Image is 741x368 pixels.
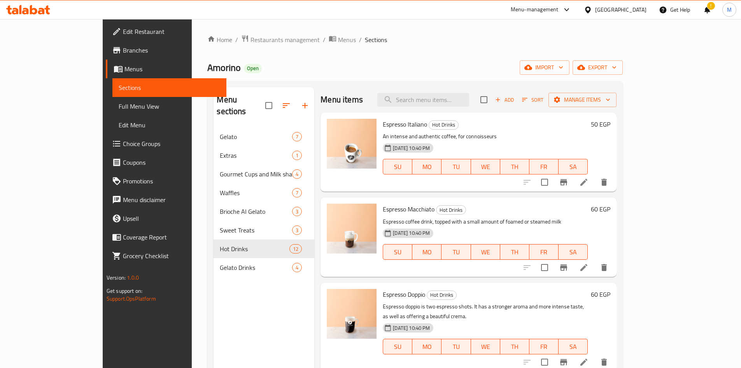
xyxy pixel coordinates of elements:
span: Get support on: [107,286,142,296]
div: Waffles [220,188,292,197]
span: TH [503,161,526,173]
button: Manage items [548,93,617,107]
a: Coverage Report [106,228,226,247]
span: Grocery Checklist [123,251,220,261]
div: Hot Drinks [429,120,459,130]
span: Edit Menu [119,120,220,130]
span: Full Menu View [119,102,220,111]
a: Menus [106,60,226,78]
button: TH [500,159,529,174]
span: 4 [293,264,301,271]
div: Open [244,64,262,73]
div: Brioche Al Gelato [220,207,292,216]
div: items [292,207,302,216]
span: SA [562,161,585,173]
div: items [292,225,302,235]
a: Upsell [106,209,226,228]
a: Edit menu item [579,357,589,367]
button: export [573,60,623,75]
span: import [526,63,563,72]
nav: Menu sections [214,124,314,280]
a: Sections [112,78,226,97]
span: SU [386,247,409,258]
a: Grocery Checklist [106,247,226,265]
div: Menu-management [511,5,559,14]
img: Espresso Doppio [327,289,377,339]
button: TH [500,244,529,260]
button: Branch-specific-item [554,173,573,192]
span: Menus [338,35,356,44]
button: SU [383,339,412,354]
a: Menu disclaimer [106,190,226,209]
span: Coupons [123,158,220,167]
li: / [359,35,362,44]
span: Hot Drinks [429,120,458,129]
span: Sections [365,35,387,44]
li: / [235,35,238,44]
p: Espresso doppio is two espresso shots. It has a stronger aroma and more intense taste, as well as... [383,302,588,321]
span: Extras [220,151,292,160]
button: WE [471,159,500,174]
span: Choice Groups [123,139,220,148]
span: FR [533,341,555,352]
span: Select to update [536,259,553,276]
span: 3 [293,227,301,234]
button: TU [441,244,471,260]
div: Gelato Drinks4 [214,258,314,277]
div: [GEOGRAPHIC_DATA] [595,5,646,14]
span: Espresso Doppio [383,289,425,300]
button: delete [595,173,613,192]
div: Hot Drinks [427,291,457,300]
button: TU [441,159,471,174]
button: WE [471,339,500,354]
span: SU [386,341,409,352]
a: Edit menu item [579,178,589,187]
button: import [520,60,569,75]
span: Manage items [555,95,610,105]
span: Menus [124,64,220,74]
div: Hot Drinks [220,244,289,254]
span: 3 [293,208,301,215]
span: Sweet Treats [220,225,292,235]
a: Choice Groups [106,134,226,153]
span: Edit Restaurant [123,27,220,36]
div: Brioche Al Gelato3 [214,202,314,221]
button: FR [529,159,559,174]
a: Full Menu View [112,97,226,116]
span: Add [494,95,515,104]
a: Coupons [106,153,226,172]
a: Support.OpsPlatform [107,294,156,304]
span: Sort sections [277,96,296,115]
div: items [292,169,302,179]
input: search [377,93,469,107]
span: Restaurants management [251,35,320,44]
a: Promotions [106,172,226,190]
span: FR [533,247,555,258]
span: Sort items [517,94,548,106]
span: export [579,63,617,72]
div: Gelato7 [214,127,314,146]
span: Version: [107,273,126,283]
span: MO [415,247,438,258]
h6: 60 EGP [591,289,610,300]
div: Waffles7 [214,183,314,202]
span: Gelato [220,132,292,141]
h2: Menu items [321,94,363,106]
span: Menu disclaimer [123,195,220,204]
button: WE [471,244,500,260]
span: Upsell [123,214,220,223]
button: MO [412,159,441,174]
span: 12 [290,245,301,253]
button: SU [383,159,412,174]
span: Add item [492,94,517,106]
div: items [292,188,302,197]
p: Espresso coffee drink, topped with a small amount of foamed or steamed milk [383,217,588,227]
span: MO [415,161,438,173]
span: Select all sections [261,97,277,114]
a: Restaurants management [241,35,320,45]
a: Edit Menu [112,116,226,134]
div: Gelato Drinks [220,263,292,272]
